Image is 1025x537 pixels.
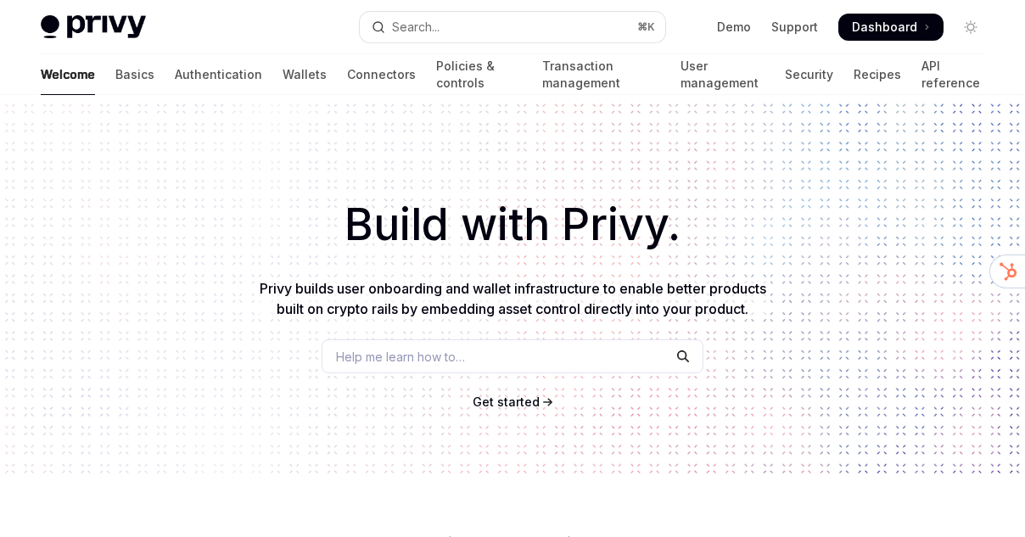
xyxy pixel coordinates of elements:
button: Toggle dark mode [957,14,984,41]
a: Connectors [347,54,416,95]
a: Policies & controls [436,54,522,95]
a: Dashboard [838,14,944,41]
a: Basics [115,54,154,95]
span: Help me learn how to… [336,348,465,366]
a: Transaction management [542,54,660,95]
a: Get started [473,394,540,411]
button: Open search [360,12,665,42]
a: Authentication [175,54,262,95]
span: Get started [473,394,540,409]
a: API reference [921,54,984,95]
a: User management [681,54,765,95]
span: ⌘ K [637,20,655,34]
span: Dashboard [852,19,917,36]
div: Search... [392,17,440,37]
a: Welcome [41,54,95,95]
a: Support [771,19,818,36]
a: Wallets [283,54,327,95]
span: Privy builds user onboarding and wallet infrastructure to enable better products built on crypto ... [260,280,766,317]
img: light logo [41,15,146,39]
a: Recipes [854,54,901,95]
a: Demo [717,19,751,36]
h1: Build with Privy. [27,192,998,258]
a: Security [785,54,833,95]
